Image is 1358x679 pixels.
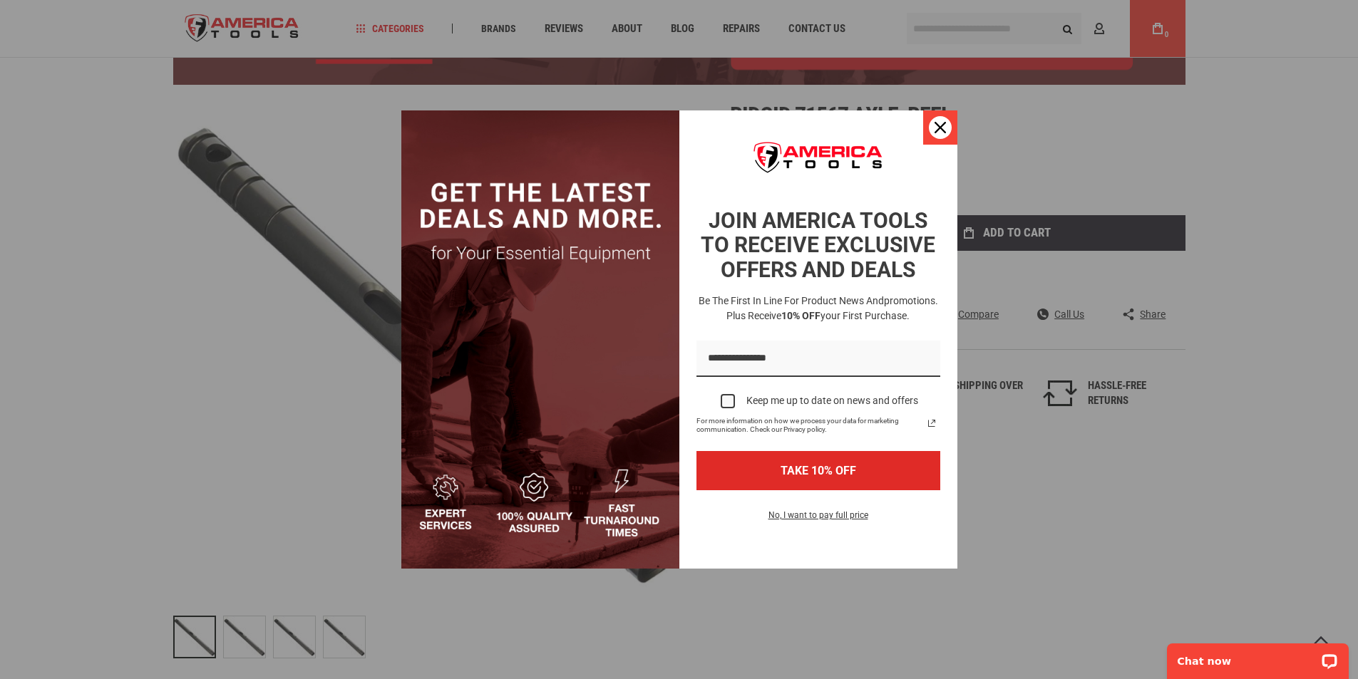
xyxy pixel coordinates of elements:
div: Keep me up to date on news and offers [746,395,918,407]
strong: 10% OFF [781,310,821,321]
button: TAKE 10% OFF [696,451,940,490]
button: No, I want to pay full price [757,507,880,532]
strong: JOIN AMERICA TOOLS TO RECEIVE EXCLUSIVE OFFERS AND DEALS [701,208,935,282]
h3: Be the first in line for product news and [694,294,943,323]
input: Email field [696,341,940,377]
a: Read our Privacy Policy [923,415,940,432]
svg: close icon [935,122,946,133]
iframe: LiveChat chat widget [1158,634,1358,679]
button: Close [923,110,957,145]
span: For more information on how we process your data for marketing communication. Check our Privacy p... [696,417,923,434]
svg: link icon [923,415,940,432]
